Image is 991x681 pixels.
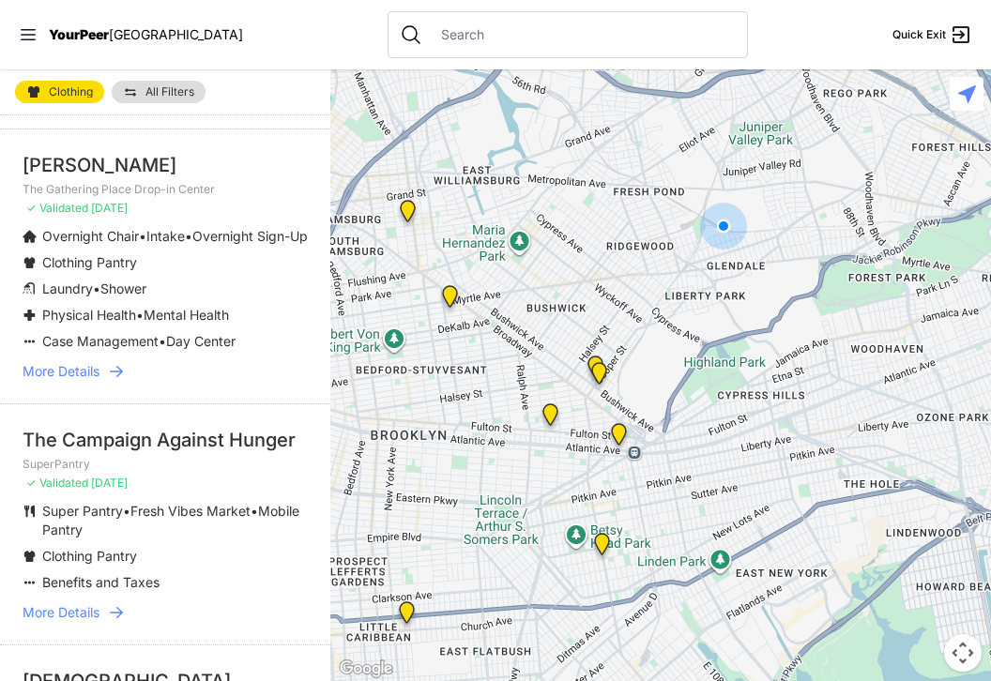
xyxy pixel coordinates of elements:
[185,228,192,244] span: •
[580,355,618,400] div: Bushwick/North Brooklyn
[26,476,88,490] span: ✓ Validated
[42,548,137,564] span: Clothing Pantry
[49,29,243,40] a: YourPeer[GEOGRAPHIC_DATA]
[23,362,308,381] a: More Details
[23,182,308,197] p: The Gathering Place Drop-in Center
[531,396,570,441] div: SuperPantry
[892,27,946,42] span: Quick Exit
[42,307,136,323] span: Physical Health
[944,634,982,672] button: Map camera controls
[139,228,146,244] span: •
[49,86,93,98] span: Clothing
[42,333,159,349] span: Case Management
[431,278,469,323] div: Location of CCBQ, Brooklyn
[42,254,137,270] span: Clothing Pantry
[192,228,308,244] span: Overnight Sign-Up
[109,26,243,42] span: [GEOGRAPHIC_DATA]
[145,86,194,98] span: All Filters
[23,427,308,453] div: The Campaign Against Hunger
[112,81,206,103] a: All Filters
[251,503,258,519] span: •
[42,280,93,296] span: Laundry
[42,574,160,590] span: Benefits and Taxes
[23,362,99,381] span: More Details
[26,201,88,215] span: ✓ Validated
[23,152,308,178] div: [PERSON_NAME]
[23,457,308,472] p: SuperPantry
[335,657,397,681] img: Google
[42,503,123,519] span: Super Pantry
[93,280,100,296] span: •
[600,416,638,461] div: The Gathering Place Drop-in Center
[166,333,236,349] span: Day Center
[136,307,144,323] span: •
[49,26,109,42] span: YourPeer
[15,81,104,103] a: Clothing
[42,228,139,244] span: Overnight Chair
[693,195,755,257] div: You are here!
[146,228,185,244] span: Intake
[335,657,397,681] a: Open this area in Google Maps (opens a new window)
[130,503,251,519] span: Fresh Vibes Market
[430,25,736,44] input: Search
[144,307,229,323] span: Mental Health
[123,503,130,519] span: •
[583,525,621,570] div: Brooklyn DYCD Youth Drop-in Center
[576,348,615,393] div: St Thomas Episcopal Church
[23,603,99,622] span: More Details
[100,280,146,296] span: Shower
[91,201,128,215] span: [DATE]
[23,603,308,622] a: More Details
[892,23,972,46] a: Quick Exit
[91,476,128,490] span: [DATE]
[159,333,166,349] span: •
